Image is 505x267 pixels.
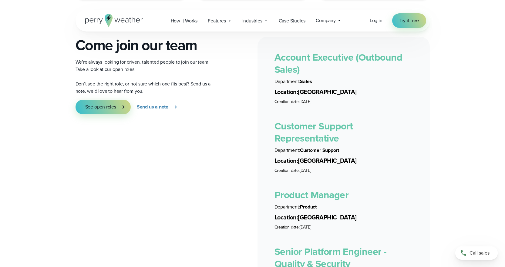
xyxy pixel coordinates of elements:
a: See open roles [76,100,131,114]
span: See open roles [85,103,116,111]
span: Department: [274,147,300,154]
span: Creation date: [274,224,300,230]
span: Department: [274,78,300,85]
li: [GEOGRAPHIC_DATA] [274,88,413,96]
span: Case Studies [279,17,306,25]
a: Send us a note [137,100,178,114]
span: Creation date: [274,167,300,174]
li: [DATE] [274,168,413,174]
p: Don’t see the right role, or not sure which one fits best? Send us a note, we’d love to hear from... [76,80,217,95]
a: Call sales [455,246,498,260]
a: How it Works [166,15,203,27]
li: [DATE] [274,224,413,230]
a: Product Manager [274,188,349,202]
span: Department: [274,203,300,210]
li: Sales [274,78,413,85]
span: Send us a note [137,103,168,111]
a: Log in [370,17,382,24]
li: [GEOGRAPHIC_DATA] [274,156,413,165]
span: Call sales [470,249,490,257]
span: Location: [274,87,298,96]
span: Industries [242,17,262,25]
h2: Come join our team [76,37,217,54]
p: We’re always looking for driven, talented people to join our team. Take a look at our open roles. [76,58,217,73]
li: Product [274,203,413,211]
a: Case Studies [274,15,311,27]
span: Location: [274,156,298,165]
span: Company [316,17,336,24]
span: How it Works [171,17,198,25]
span: Location: [274,213,298,222]
li: [GEOGRAPHIC_DATA] [274,213,413,222]
li: Customer Support [274,147,413,154]
a: Try it free [392,13,426,28]
span: Try it free [399,17,419,24]
span: Creation date: [274,98,300,105]
a: Account Executive (Outbound Sales) [274,50,402,77]
a: Customer Support Representative [274,119,353,145]
li: [DATE] [274,99,413,105]
span: Features [208,17,226,25]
